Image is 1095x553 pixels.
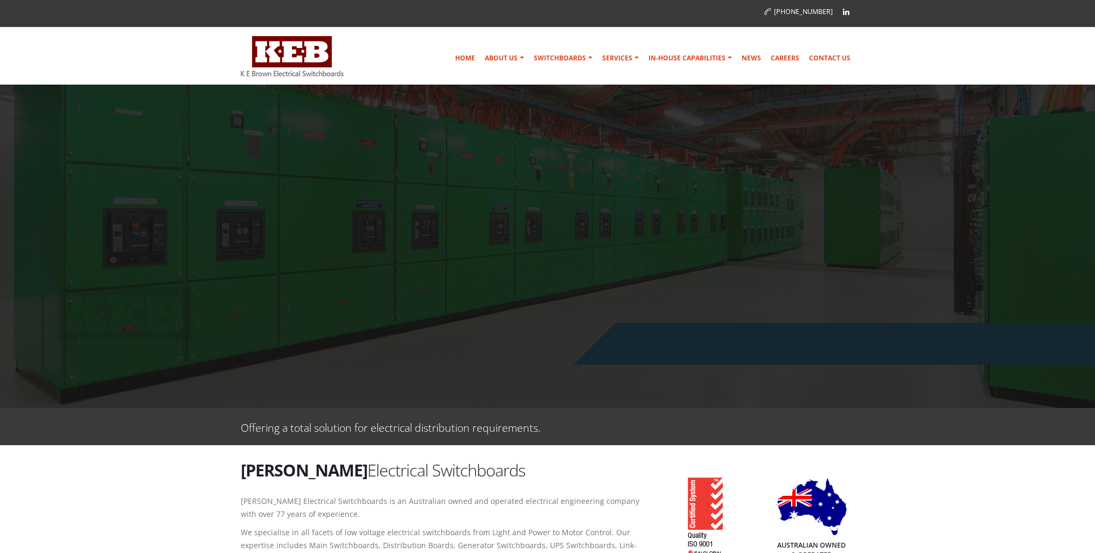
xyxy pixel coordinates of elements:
a: Careers [766,47,804,69]
img: K E Brown Electrical Switchboards [241,36,344,77]
a: Home [451,47,479,69]
strong: [PERSON_NAME] [241,459,367,481]
a: Services [598,47,643,69]
a: Contact Us [805,47,855,69]
a: In-house Capabilities [644,47,736,69]
p: [PERSON_NAME] Electrical Switchboards is an Australian owned and operated electrical engineering ... [241,495,645,521]
a: Switchboards [529,47,597,69]
a: Linkedin [838,4,854,20]
a: [PHONE_NUMBER] [764,7,833,16]
h2: Electrical Switchboards [241,459,645,481]
p: Offering a total solution for electrical distribution requirements. [241,419,541,434]
a: News [737,47,765,69]
a: About Us [480,47,528,69]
